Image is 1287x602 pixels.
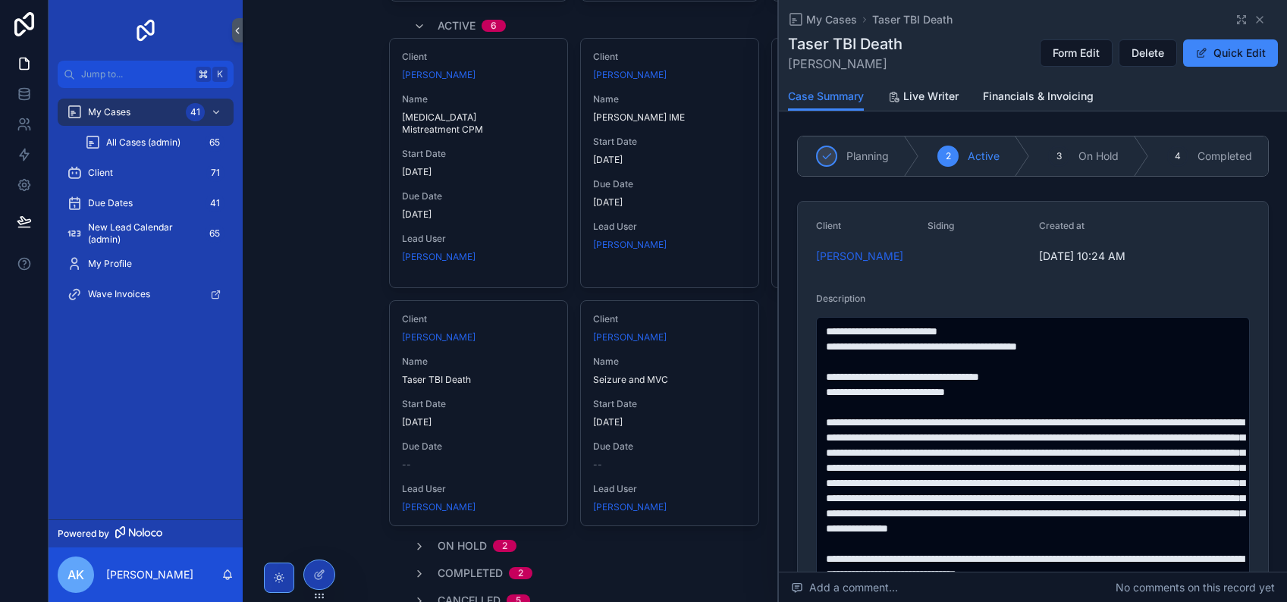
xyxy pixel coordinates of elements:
span: Lead User [402,483,555,495]
span: Lead User [402,233,555,245]
span: My Cases [88,106,130,118]
span: [DATE] [402,416,555,428]
span: Active [968,149,1000,164]
span: Created at [1039,220,1085,231]
span: Name [593,356,746,368]
a: Client[PERSON_NAME]NameTaser TBI DeathStart Date[DATE]Due Date--Lead User[PERSON_NAME] [389,300,568,526]
span: Powered by [58,528,109,540]
span: [DATE] [593,196,746,209]
span: Name [593,93,746,105]
a: Due Dates41 [58,190,234,217]
span: My Cases [806,12,857,27]
div: 2 [518,567,523,579]
span: Client [88,167,113,179]
div: 41 [186,103,205,121]
span: Completed [1198,149,1252,164]
span: Completed [438,566,503,581]
a: [PERSON_NAME] [402,69,476,81]
a: [PERSON_NAME] [593,331,667,343]
span: Taser TBI Death [402,374,555,386]
a: [PERSON_NAME] [593,239,667,251]
a: Client[PERSON_NAME]Name[MEDICAL_DATA] Mistreatment CPMStart Date[DATE]Due Date[DATE]Lead User[PER... [389,38,568,288]
span: No comments on this record yet [1116,580,1275,595]
button: Delete [1119,39,1177,67]
a: Financials & Invoicing [983,83,1094,113]
a: [PERSON_NAME] [402,501,476,513]
span: Client [593,313,746,325]
div: 2 [502,540,507,552]
a: My Profile [58,250,234,277]
span: Client [593,51,746,63]
span: Due Date [593,441,746,453]
img: App logo [133,18,158,42]
a: Client71 [58,159,234,187]
span: Seizure and MVC [593,374,746,386]
a: [PERSON_NAME] [402,331,476,343]
span: -- [593,459,602,471]
span: [DATE] [402,166,555,178]
a: My Cases41 [58,99,234,126]
a: Client[PERSON_NAME]NameSeizure and MVCStart Date[DATE]Due Date--Lead User[PERSON_NAME] [580,300,759,526]
a: Powered by [49,519,243,547]
span: Due Date [402,441,555,453]
span: Start Date [402,148,555,160]
span: Add a comment... [791,580,898,595]
span: Due Date [593,178,746,190]
div: 65 [205,224,224,243]
p: [PERSON_NAME] [106,567,193,582]
span: [DATE] [593,154,746,166]
span: Siding [928,220,954,231]
a: Client[PERSON_NAME]Name[PERSON_NAME] IMEStart Date[DATE]Due Date[DATE]Lead User[PERSON_NAME] [580,38,759,288]
span: Lead User [593,483,746,495]
button: Jump to...K [58,61,234,88]
a: Wave Invoices [58,281,234,308]
span: Due Dates [88,197,133,209]
span: Start Date [593,136,746,148]
span: Financials & Invoicing [983,89,1094,104]
span: On Hold [438,538,487,553]
span: Description [816,293,865,304]
h1: Taser TBI Death [788,33,902,55]
span: Client [816,220,841,231]
span: Start Date [402,398,555,410]
div: scrollable content [49,88,243,328]
span: [PERSON_NAME] IME [593,111,746,124]
a: [PERSON_NAME] [402,251,476,263]
a: [PERSON_NAME] [593,69,667,81]
span: Wave Invoices [88,288,150,300]
a: Case Summary [788,83,864,111]
button: Form Edit [1040,39,1113,67]
div: 6 [491,20,497,32]
span: Planning [846,149,889,164]
span: Name [402,93,555,105]
span: Delete [1132,45,1164,61]
span: 4 [1175,150,1181,162]
span: [DATE] [402,209,555,221]
span: New Lead Calendar (admin) [88,221,199,246]
span: All Cases (admin) [106,136,180,149]
span: [DATE] [593,416,746,428]
span: Name [402,356,555,368]
span: 3 [1056,150,1062,162]
span: Due Date [402,190,555,202]
span: 2 [946,150,951,162]
span: Start Date [593,398,746,410]
span: Jump to... [81,68,190,80]
a: [PERSON_NAME] [816,249,903,264]
a: Client[PERSON_NAME]NameFegreus v [PERSON_NAME] MSStart Date[DATE]Due Date--Lead User[PERSON_NAME] [771,38,950,288]
span: My Profile [88,258,132,270]
span: Live Writer [903,89,959,104]
span: Case Summary [788,89,864,104]
a: Taser TBI Death [872,12,953,27]
a: All Cases (admin)65 [76,129,234,156]
span: [MEDICAL_DATA] Mistreatment CPM [402,111,555,136]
